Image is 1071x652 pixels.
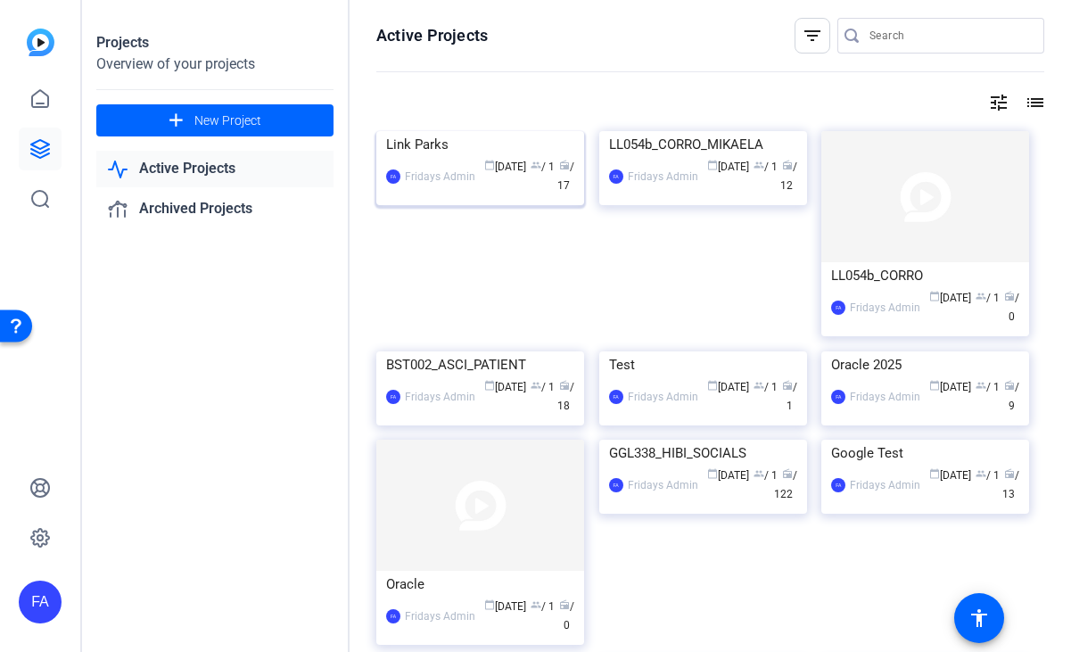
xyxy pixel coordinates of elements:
span: [DATE] [929,381,971,393]
span: [DATE] [707,161,749,173]
mat-icon: tune [988,92,1009,113]
div: Oracle [386,571,574,598]
span: / 122 [774,469,797,500]
mat-icon: accessibility [968,607,990,629]
span: New Project [194,111,261,130]
div: FA [386,609,400,623]
div: Fridays Admin [405,168,475,186]
span: group [531,160,541,170]
div: Projects [96,32,334,54]
span: radio [559,380,570,391]
span: / 1 [754,469,778,482]
mat-icon: filter_list [802,25,823,46]
div: Fridays Admin [628,388,698,406]
div: FA [831,301,845,315]
mat-icon: add [165,110,187,132]
div: GGL338_HIBI_SOCIALS [609,440,797,466]
span: group [754,468,764,479]
span: [DATE] [929,292,971,304]
div: Fridays Admin [850,299,920,317]
mat-icon: list [1023,92,1044,113]
span: calendar_today [929,380,940,391]
div: Link Parks [386,131,574,158]
div: BST002_ASCI_PATIENT [386,351,574,378]
div: FA [19,581,62,623]
span: [DATE] [484,381,526,393]
span: calendar_today [707,468,718,479]
span: radio [782,380,793,391]
h1: Active Projects [376,25,488,46]
div: Fridays Admin [850,388,920,406]
span: calendar_today [484,380,495,391]
div: FA [609,390,623,404]
span: radio [782,160,793,170]
input: Search [869,25,1030,46]
span: calendar_today [484,599,495,610]
img: blue-gradient.svg [27,29,54,56]
div: Oracle 2025 [831,351,1019,378]
div: LL054b_CORRO [831,262,1019,289]
span: / 1 [976,469,1000,482]
div: Test [609,351,797,378]
span: group [754,380,764,391]
div: FA [386,390,400,404]
div: LL054b_CORRO_MIKAELA [609,131,797,158]
span: / 1 [531,600,555,613]
span: / 1 [531,161,555,173]
span: / 0 [1004,292,1019,323]
div: FA [831,390,845,404]
span: [DATE] [707,469,749,482]
span: / 1 [531,381,555,393]
span: / 13 [1002,469,1019,500]
div: Overview of your projects [96,54,334,75]
span: group [754,160,764,170]
span: / 1 [976,292,1000,304]
button: New Project [96,104,334,136]
span: radio [1004,291,1015,301]
span: calendar_today [929,468,940,479]
span: group [976,380,986,391]
span: group [976,468,986,479]
div: Fridays Admin [628,168,698,186]
span: / 0 [559,600,574,631]
span: [DATE] [484,600,526,613]
span: radio [1004,380,1015,391]
span: / 1 [976,381,1000,393]
span: radio [559,599,570,610]
div: Fridays Admin [850,476,920,494]
div: FA [386,169,400,184]
div: Fridays Admin [405,607,475,625]
span: / 1 [754,161,778,173]
a: Archived Projects [96,191,334,227]
span: radio [559,160,570,170]
div: Fridays Admin [405,388,475,406]
span: calendar_today [707,160,718,170]
span: [DATE] [929,469,971,482]
span: group [531,599,541,610]
span: / 1 [782,381,797,412]
div: FA [609,169,623,184]
div: FA [831,478,845,492]
span: [DATE] [484,161,526,173]
span: / 9 [1004,381,1019,412]
span: calendar_today [484,160,495,170]
div: Fridays Admin [628,476,698,494]
span: / 1 [754,381,778,393]
span: radio [782,468,793,479]
span: / 12 [780,161,797,192]
a: Active Projects [96,151,334,187]
div: FA [609,478,623,492]
span: / 17 [557,161,574,192]
span: radio [1004,468,1015,479]
span: group [531,380,541,391]
span: group [976,291,986,301]
span: calendar_today [929,291,940,301]
div: Google Test [831,440,1019,466]
span: / 18 [557,381,574,412]
span: calendar_today [707,380,718,391]
span: [DATE] [707,381,749,393]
